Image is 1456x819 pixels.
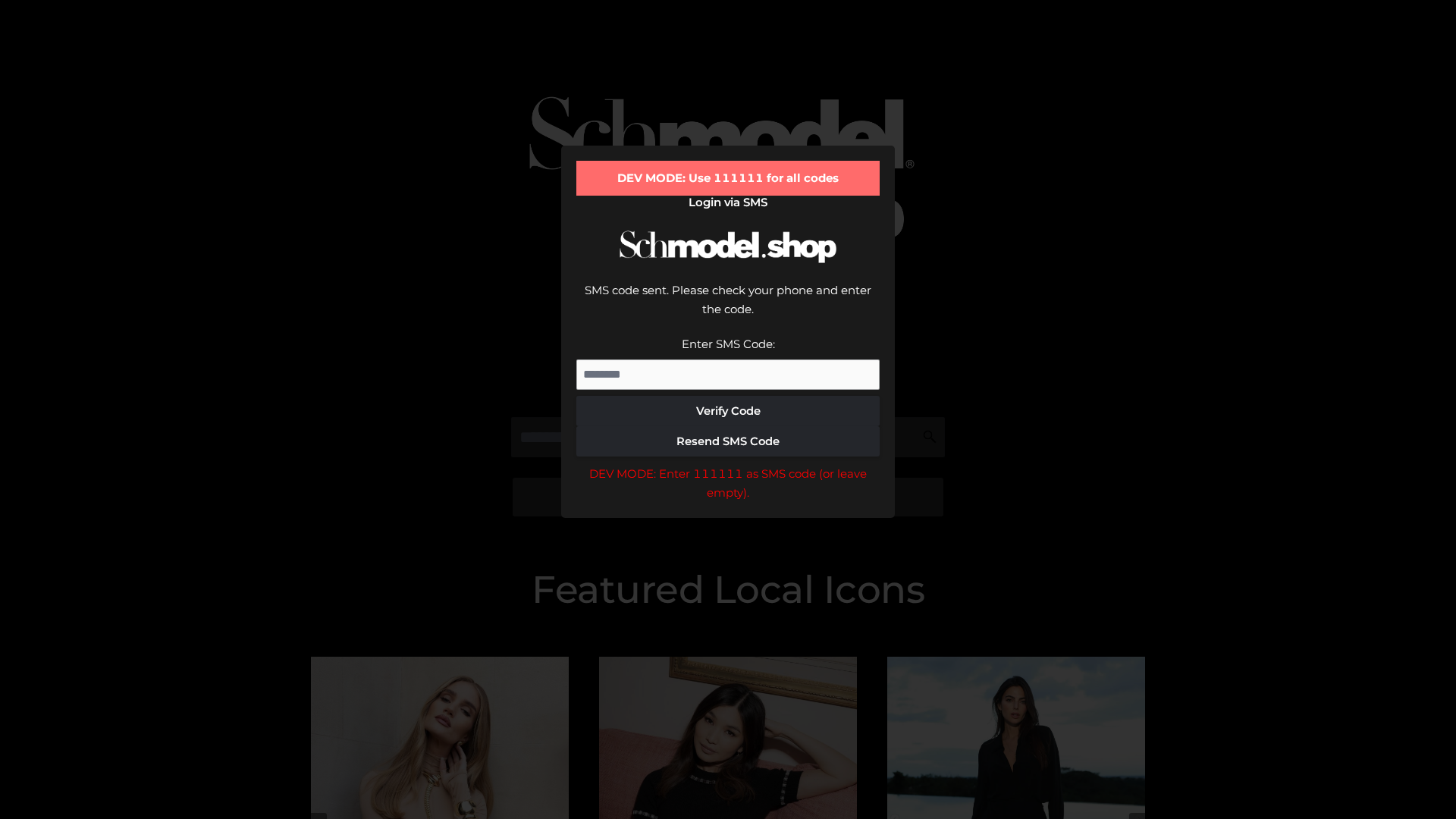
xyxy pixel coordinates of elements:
[614,217,842,277] img: Schmodel Logo
[576,426,880,457] button: Resend SMS Code
[576,196,880,209] h2: Login via SMS
[576,464,880,503] div: DEV MODE: Enter 111111 as SMS code (or leave empty).
[576,281,880,334] div: SMS code sent. Please check your phone and enter the code.
[576,161,880,196] div: DEV MODE: Use 111111 for all codes
[576,396,880,426] button: Verify Code
[682,337,775,351] label: Enter SMS Code:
